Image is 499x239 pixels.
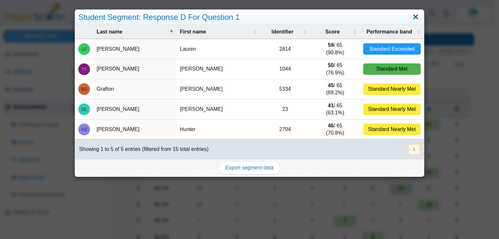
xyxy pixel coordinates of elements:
div: Showing 1 to 5 of 5 entries (filtered from 15 total entries) [75,139,208,159]
div: Standard Met [363,63,421,75]
td: [PERSON_NAME] [177,59,260,79]
td: Lauren [177,39,260,59]
td: 23 [260,100,310,120]
div: Standard Exceeded [363,43,421,55]
span: Hunter Zakovsky [81,127,87,132]
td: [PERSON_NAME] [93,39,176,59]
span: Last name : Activate to invert sorting [170,29,173,35]
td: / 65 (76.9%) [310,59,360,79]
td: Grafton [93,79,176,100]
td: / 65 (69.2%) [310,79,360,100]
td: Hunter [177,120,260,140]
a: Export segment data [219,161,280,174]
td: 1044 [260,59,310,79]
td: 5334 [260,79,310,100]
span: Score [313,28,352,35]
span: Identifier [263,28,302,35]
div: Student Segment: Response D For Question 1 [75,10,424,25]
div: Standard Nearly Met [363,84,421,95]
td: [PERSON_NAME] [93,59,176,79]
b: 46 [328,123,334,128]
span: Score : Activate to sort [353,29,357,35]
a: Close [411,12,421,23]
b: 59 [328,42,334,48]
span: Performance band [363,28,416,35]
b: 45 [328,83,334,88]
td: 2704 [260,120,310,140]
td: [PERSON_NAME] [177,100,260,120]
nav: pagination [408,144,420,155]
span: Last name [96,28,168,35]
td: / 65 (70.8%) [310,120,360,140]
div: Standard Nearly Met [363,104,421,115]
button: 1 [408,144,420,155]
b: 41 [328,103,334,108]
b: 50 [328,62,334,68]
td: / 65 (90.8%) [310,39,360,59]
div: Standard Nearly Met [363,124,421,135]
span: Drew Lewis [81,107,87,112]
td: 2814 [260,39,310,59]
td: [PERSON_NAME] [177,79,260,100]
td: / 65 (63.1%) [310,100,360,120]
span: Identifier : Activate to sort [303,29,307,35]
span: Performance band : Activate to sort [417,29,421,35]
span: Trevor Forrest [82,67,87,72]
span: Lauren Flores [82,47,87,51]
td: [PERSON_NAME] [93,120,176,140]
td: [PERSON_NAME] [93,100,176,120]
span: First name [180,28,251,35]
span: Bryant Grafton [81,87,87,91]
span: Export segment data [225,165,274,170]
span: First name : Activate to sort [253,29,257,35]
